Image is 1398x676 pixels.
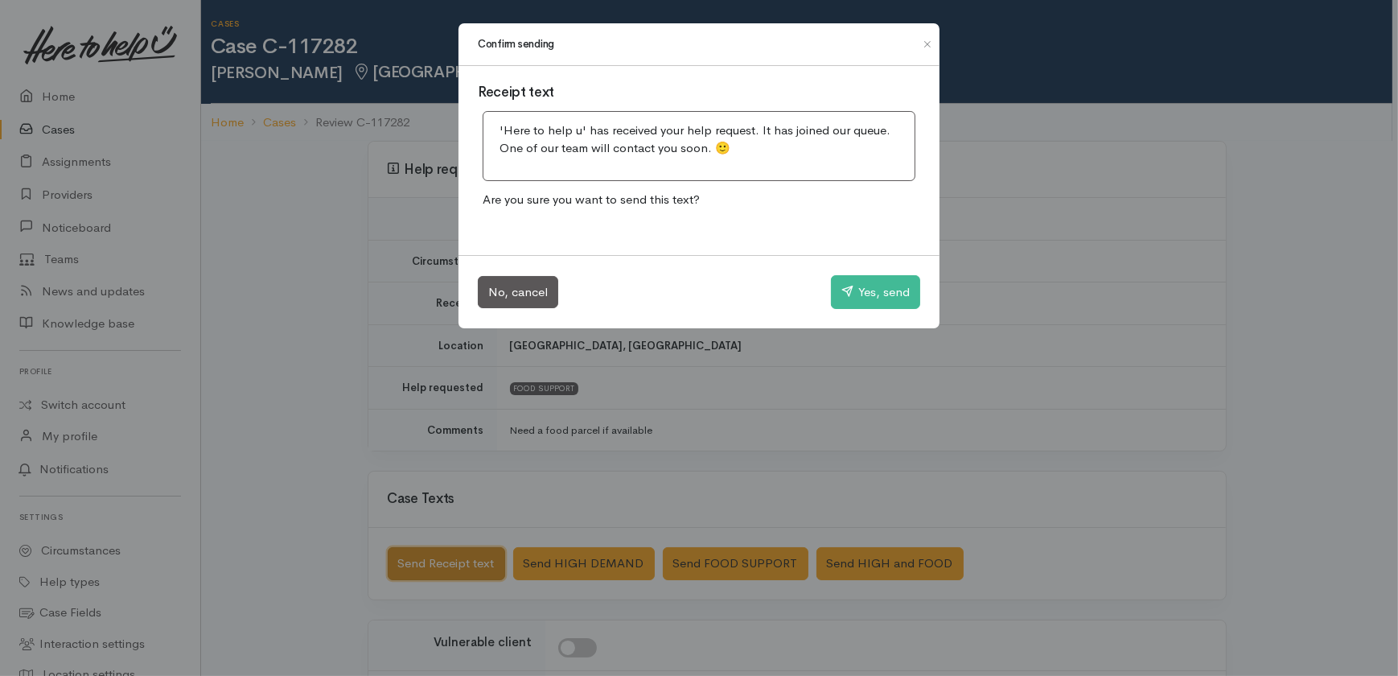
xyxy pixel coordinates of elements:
[500,122,898,158] p: 'Here to help u' has received your help request. It has joined our queue. One of our team will co...
[831,275,920,309] button: Yes, send
[478,85,920,101] h3: Receipt text
[478,36,554,52] h1: Confirm sending
[478,276,558,309] button: No, cancel
[915,35,940,54] button: Close
[478,186,920,214] p: Are you sure you want to send this text?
